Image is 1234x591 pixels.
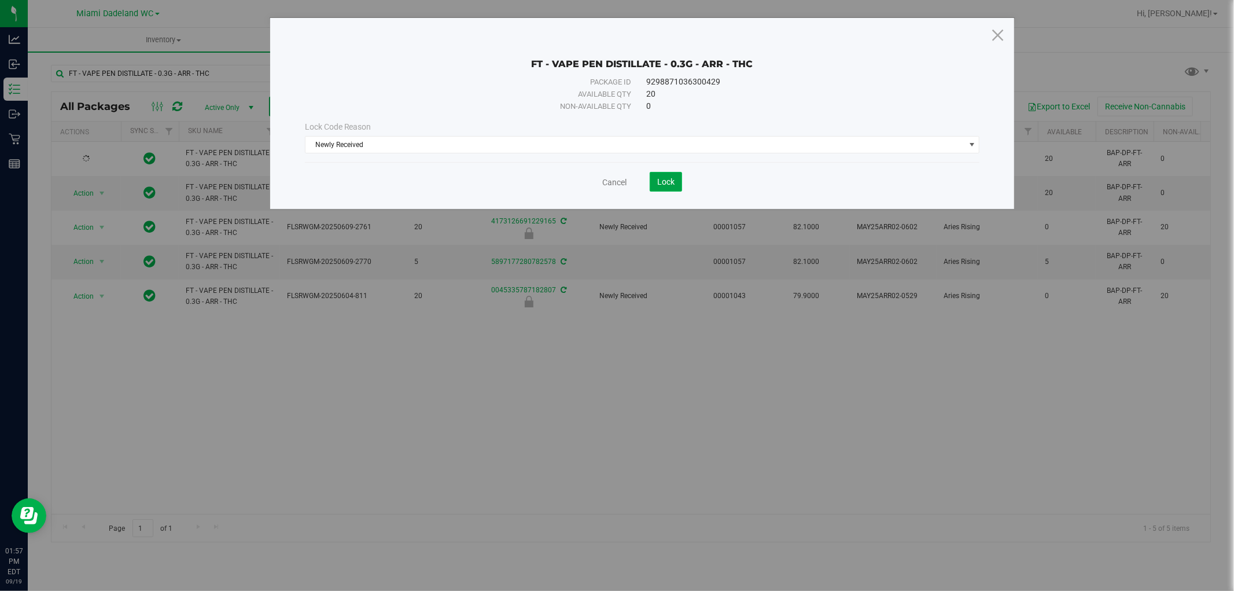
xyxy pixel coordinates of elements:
[305,137,965,153] span: Newly Received
[12,498,46,533] iframe: Resource center
[602,177,627,188] a: Cancel
[646,88,950,100] div: 20
[646,100,950,112] div: 0
[305,122,371,131] span: Lock Code Reason
[305,41,980,70] div: FT - VAPE PEN DISTILLATE - 0.3G - ARR - THC
[646,76,950,88] div: 9298871036300429
[334,101,631,112] div: Non-available qty
[334,89,631,100] div: Available qty
[964,137,979,153] span: select
[650,172,682,192] button: Lock
[657,177,675,186] span: Lock
[334,76,631,88] div: Package ID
